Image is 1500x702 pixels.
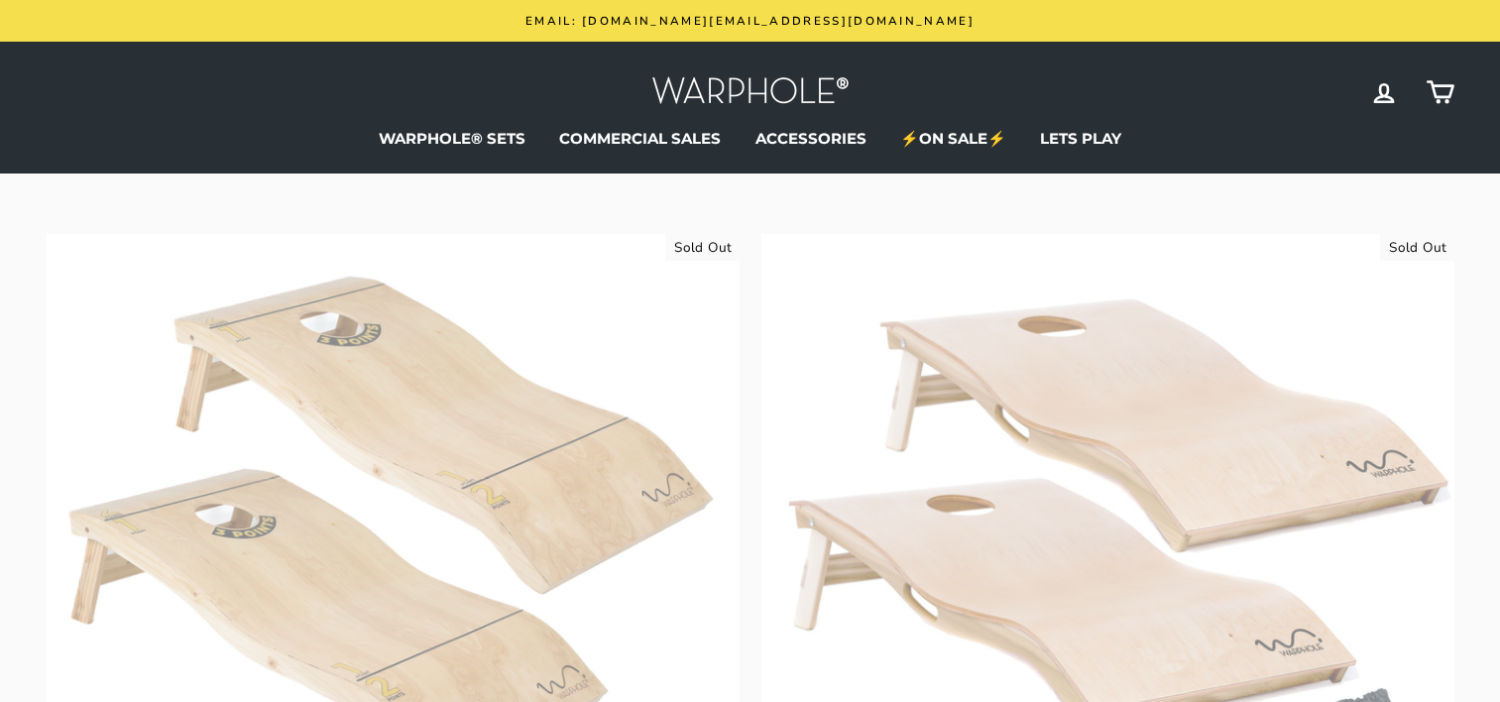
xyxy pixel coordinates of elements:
[651,71,850,114] img: Warphole
[885,124,1021,154] a: ⚡ON SALE⚡
[1380,234,1453,262] div: Sold Out
[544,124,736,154] a: COMMERCIAL SALES
[364,124,540,154] a: WARPHOLE® SETS
[741,124,881,154] a: ACCESSORIES
[665,234,739,262] div: Sold Out
[52,10,1449,32] a: Email: [DOMAIN_NAME][EMAIL_ADDRESS][DOMAIN_NAME]
[47,124,1454,154] ul: Primary
[1025,124,1136,154] a: LETS PLAY
[525,13,975,29] span: Email: [DOMAIN_NAME][EMAIL_ADDRESS][DOMAIN_NAME]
